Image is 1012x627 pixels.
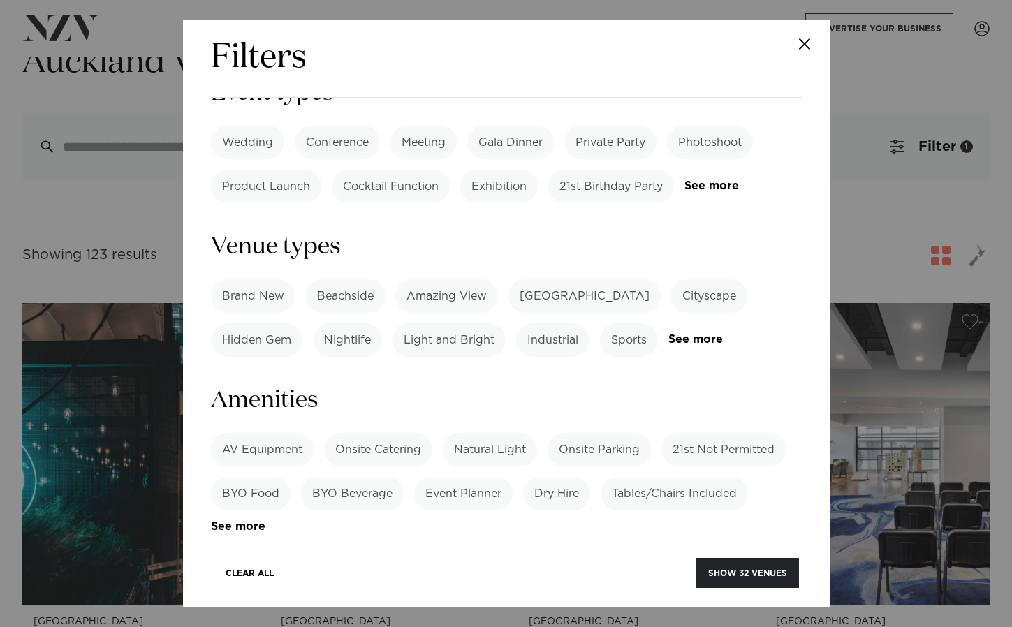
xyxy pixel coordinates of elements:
label: Product Launch [211,170,321,203]
label: Conference [295,126,380,159]
label: BYO Beverage [301,477,404,510]
label: Gala Dinner [467,126,554,159]
label: Light and Bright [393,323,506,357]
label: Sports [600,323,658,357]
label: Industrial [516,323,589,357]
label: Hidden Gem [211,323,302,357]
label: Wedding [211,126,284,159]
label: Private Party [564,126,657,159]
label: 21st Not Permitted [661,433,786,466]
label: Cityscape [671,279,747,313]
label: Onsite Parking [548,433,651,466]
label: Exhibition [460,170,538,203]
h3: Amenities [211,385,802,416]
label: 21st Birthday Party [548,170,674,203]
label: [GEOGRAPHIC_DATA] [508,279,661,313]
label: Photoshoot [667,126,753,159]
label: Cocktail Function [332,170,450,203]
label: Beachside [306,279,385,313]
button: Clear All [214,558,286,588]
label: Tables/Chairs Included [601,477,748,510]
label: Meeting [390,126,457,159]
label: Dry Hire [523,477,590,510]
h3: Venue types [211,231,802,263]
label: Event Planner [414,477,513,510]
label: Amazing View [395,279,498,313]
button: Close [781,20,830,68]
button: Show 32 venues [696,558,799,588]
label: BYO Food [211,477,291,510]
label: Brand New [211,279,295,313]
label: Nightlife [313,323,382,357]
label: AV Equipment [211,433,314,466]
label: Onsite Catering [324,433,432,466]
h2: Filters [211,36,307,80]
label: Natural Light [443,433,537,466]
